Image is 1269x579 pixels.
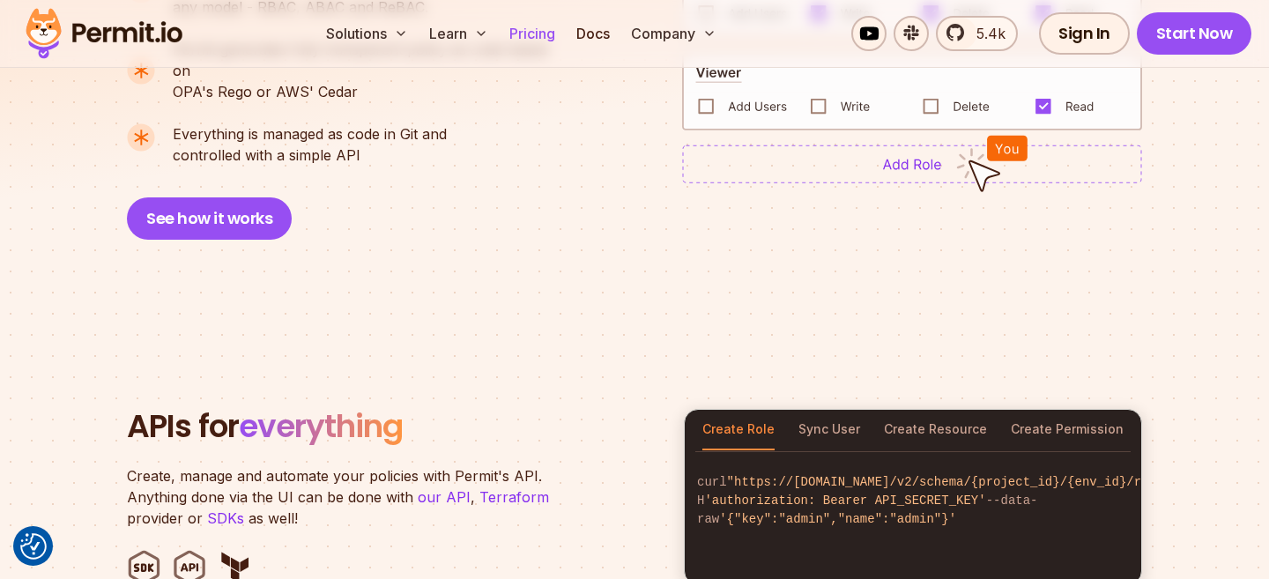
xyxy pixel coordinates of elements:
[727,475,1178,489] span: "https://[DOMAIN_NAME]/v2/schema/{project_id}/{env_id}/roles"
[173,39,566,102] p: OPA's Rego or AWS' Cedar
[127,409,663,444] h2: APIs for
[127,465,568,529] p: Create, manage and automate your policies with Permit's API. Anything done via the UI can be done...
[127,197,292,240] button: See how it works
[624,16,724,51] button: Company
[936,16,1018,51] a: 5.4k
[502,16,562,51] a: Pricing
[798,410,860,450] button: Sync User
[702,410,775,450] button: Create Role
[20,533,47,560] button: Consent Preferences
[719,512,956,526] span: '{"key":"admin","name":"admin"}'
[685,459,1141,543] code: curl -H --data-raw
[18,4,190,63] img: Permit logo
[966,23,1006,44] span: 5.4k
[884,410,987,450] button: Create Resource
[704,494,985,508] span: 'authorization: Bearer API_SECRET_KEY'
[173,123,447,166] p: controlled with a simple API
[479,488,549,506] a: Terraform
[207,509,244,527] a: SDKs
[418,488,471,506] a: our API
[1137,12,1252,55] a: Start Now
[422,16,495,51] button: Learn
[569,16,617,51] a: Docs
[319,16,415,51] button: Solutions
[20,533,47,560] img: Revisit consent button
[173,123,447,145] span: Everything is managed as code in Git and
[1039,12,1130,55] a: Sign In
[239,404,403,449] span: everything
[1011,410,1124,450] button: Create Permission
